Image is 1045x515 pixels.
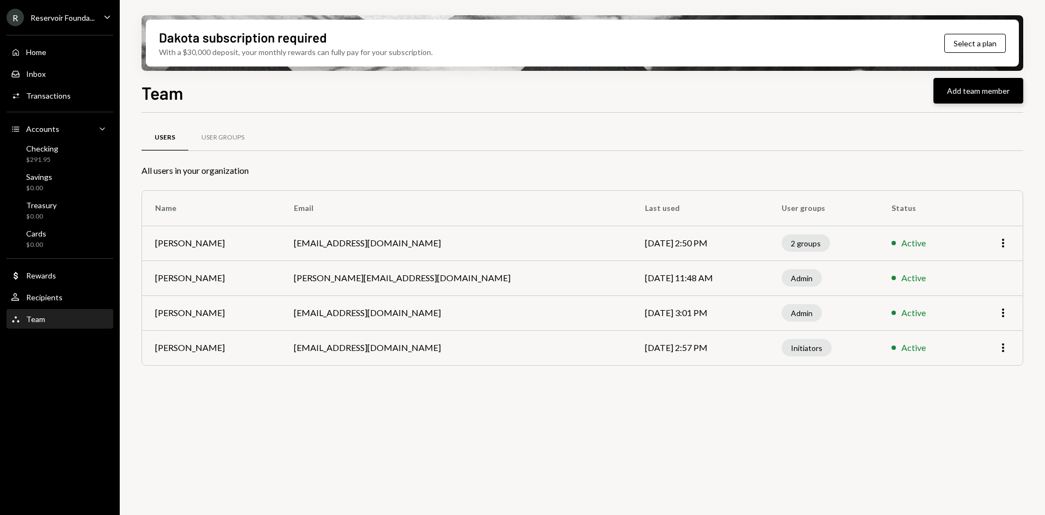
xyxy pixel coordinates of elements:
[142,330,281,365] td: [PERSON_NAME]
[7,265,113,285] a: Rewards
[7,119,113,138] a: Accounts
[26,184,52,193] div: $0.00
[7,141,113,167] a: Checking$291.95
[281,295,632,330] td: [EMAIL_ADDRESS][DOMAIN_NAME]
[26,271,56,280] div: Rewards
[901,341,926,354] div: Active
[26,69,46,78] div: Inbox
[7,64,113,83] a: Inbox
[281,191,632,226] th: Email
[782,339,832,356] div: Initiators
[7,226,113,252] a: Cards$0.00
[933,78,1023,104] button: Add team member
[26,91,71,100] div: Transactions
[769,191,879,226] th: User groups
[944,34,1006,53] button: Select a plan
[159,46,433,58] div: With a $30,000 deposit, your monthly rewards can fully pay for your subscription.
[7,309,113,329] a: Team
[632,295,768,330] td: [DATE] 3:01 PM
[7,197,113,223] a: Treasury$0.00
[901,271,926,284] div: Active
[26,201,57,210] div: Treasury
[632,226,768,260] td: [DATE] 2:50 PM
[901,306,926,319] div: Active
[782,234,830,252] div: 2 groups
[782,304,822,322] div: Admin
[632,260,768,295] td: [DATE] 11:48 AM
[26,124,59,134] div: Accounts
[878,191,966,226] th: Status
[155,133,175,142] div: Users
[26,155,58,165] div: $291.95
[26,47,46,57] div: Home
[201,133,244,142] div: User Groups
[7,86,113,105] a: Transactions
[7,287,113,307] a: Recipients
[632,191,768,226] th: Last used
[7,9,24,26] div: R
[142,295,281,330] td: [PERSON_NAME]
[632,330,768,365] td: [DATE] 2:57 PM
[281,260,632,295] td: [PERSON_NAME][EMAIL_ADDRESS][DOMAIN_NAME]
[26,172,52,181] div: Savings
[782,269,822,287] div: Admin
[142,82,183,104] h1: Team
[26,314,45,324] div: Team
[26,293,63,302] div: Recipients
[281,226,632,260] td: [EMAIL_ADDRESS][DOMAIN_NAME]
[142,191,281,226] th: Name
[142,124,188,152] a: Users
[281,330,632,365] td: [EMAIL_ADDRESS][DOMAIN_NAME]
[159,28,327,46] div: Dakota subscription required
[26,212,57,221] div: $0.00
[26,144,58,153] div: Checking
[26,240,46,250] div: $0.00
[188,124,257,152] a: User Groups
[26,229,46,238] div: Cards
[30,13,95,22] div: Reservoir Founda...
[7,169,113,195] a: Savings$0.00
[7,42,113,62] a: Home
[142,164,1023,177] div: All users in your organization
[142,260,281,295] td: [PERSON_NAME]
[901,237,926,250] div: Active
[142,226,281,260] td: [PERSON_NAME]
